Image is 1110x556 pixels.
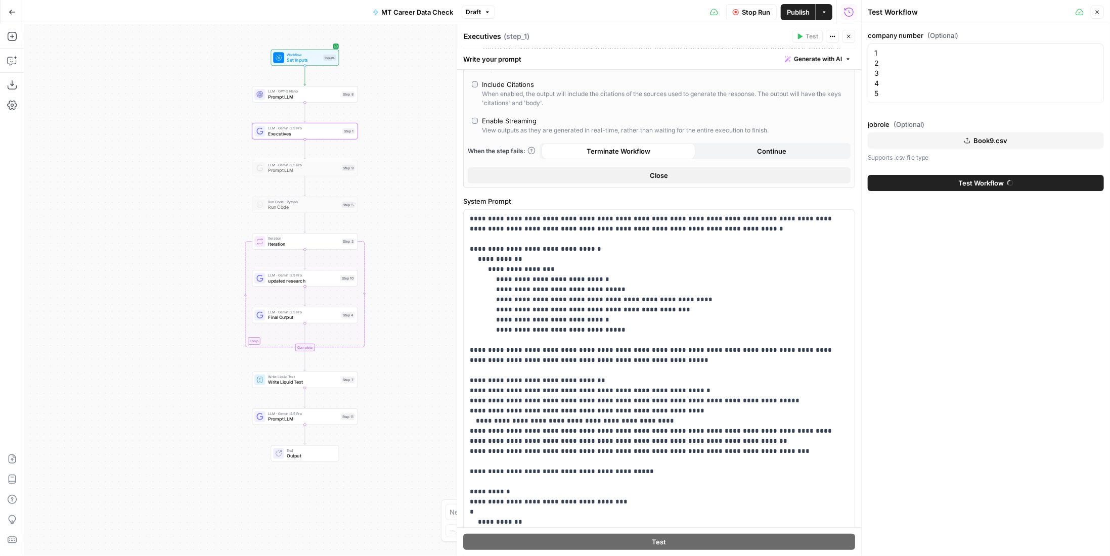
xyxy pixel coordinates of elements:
g: Edge from step_2-iteration-end to step_7 [304,351,306,371]
div: Step 7 [342,377,355,383]
button: MT Career Data Check [367,4,460,20]
span: LLM · Gemini 2.5 Pro [268,162,339,168]
span: Draft [466,8,481,17]
button: Close [468,167,851,183]
button: Continue [695,143,849,159]
span: Terminate Workflow [587,146,650,156]
label: jobrole [868,119,1104,129]
div: LoopIterationIterationStep 2 [252,234,358,250]
div: EndOutput [252,445,358,461]
p: Supports .csv file type [868,153,1104,163]
div: Complete [295,344,315,351]
span: LLM · Gemini 2.5 Pro [268,272,337,278]
span: Set Inputs [287,57,321,63]
span: Continue [758,146,787,156]
span: Run Code [268,204,339,210]
input: Enable StreamingView outputs as they are generated in real-time, rather than waiting for the enti... [472,118,478,124]
button: Book9.csv [868,132,1104,149]
span: Write Liquid Text [268,379,339,385]
span: Publish [787,7,810,17]
div: WorkflowSet InputsInputs [252,50,358,66]
span: Workflow [287,52,321,57]
g: Edge from step_9 to step_5 [304,176,306,196]
span: Prompt LLM [268,167,339,173]
span: Final Output [268,314,339,320]
span: Test Workflow [959,178,1004,188]
span: Output [287,452,333,459]
span: Executives [268,130,340,136]
span: LLM · Gemini 2.5 Pro [268,309,339,315]
g: Edge from start to step_8 [304,66,306,86]
span: Stop Run [742,7,770,17]
textarea: Executives [464,31,501,41]
g: Edge from step_7 to step_11 [304,388,306,408]
div: Step 9 [342,165,355,171]
div: Step 10 [340,275,354,282]
button: Test [792,30,823,43]
div: Step 8 [342,91,355,98]
span: Test [806,32,818,41]
span: End [287,448,333,453]
span: Generate with AI [794,55,842,64]
div: LLM · Gemini 2.5 ProExecutivesStep 1 [252,123,358,139]
span: Iteration [268,236,339,241]
label: company number [868,30,1104,40]
div: Include Citations [482,79,534,89]
span: Close [650,170,669,180]
span: Prompt LLM [268,415,338,422]
div: Complete [252,344,358,351]
label: System Prompt [463,196,855,206]
div: LLM · Gemini 2.5 Proupdated researchStep 10 [252,270,358,286]
span: (Optional) [927,30,958,40]
g: Edge from step_1 to step_9 [304,139,306,159]
span: MT Career Data Check [382,7,454,17]
div: Step 5 [342,202,355,208]
div: When enabled, the output will include the citations of the sources used to generate the response.... [482,89,847,108]
div: Step 2 [342,239,355,245]
button: Test Workflow [868,175,1104,191]
g: Edge from step_5 to step_2 [304,213,306,233]
div: LLM · Gemini 2.5 ProFinal OutputStep 4 [252,307,358,323]
span: LLM · Gemini 2.5 Pro [268,125,340,131]
span: ( step_1 ) [504,31,529,41]
span: (Optional) [894,119,924,129]
div: LLM · Gemini 2.5 ProPrompt LLMStep 9 [252,160,358,176]
span: Write Liquid Text [268,374,339,380]
div: Inputs [323,55,336,61]
input: Include CitationsWhen enabled, the output will include the citations of the sources used to gener... [472,81,478,87]
div: LLM · Gemini 2.5 ProPrompt LLMStep 11 [252,408,358,425]
div: View outputs as they are generated in real-time, rather than waiting for the entire execution to ... [482,126,769,135]
span: Test [652,537,667,547]
button: Publish [781,4,816,20]
textarea: 1 2 3 4 5 [874,48,1097,99]
div: Step 4 [341,312,354,318]
g: Edge from step_2 to step_10 [304,249,306,269]
div: LLM · GPT-5 NanoPrompt LLMStep 8 [252,86,358,103]
div: Run Code · PythonRun CodeStep 5 [252,197,358,213]
div: Write your prompt [457,49,861,69]
div: Enable Streaming [482,116,537,126]
button: Draft [462,6,495,19]
g: Edge from step_11 to end [304,425,306,445]
span: Book9.csv [973,135,1007,146]
span: Prompt LLM [268,94,339,100]
span: Iteration [268,241,339,247]
a: When the step fails: [468,147,536,156]
div: Step 11 [341,413,354,420]
div: Step 1 [342,128,354,134]
div: Write Liquid TextWrite Liquid TextStep 7 [252,372,358,388]
span: updated research [268,277,337,284]
g: Edge from step_10 to step_4 [304,286,306,306]
button: Stop Run [726,4,777,20]
g: Edge from step_8 to step_1 [304,102,306,122]
button: Generate with AI [781,53,855,66]
span: Run Code · Python [268,199,339,205]
span: LLM · Gemini 2.5 Pro [268,411,338,416]
span: LLM · GPT-5 Nano [268,88,339,94]
button: Test [463,534,855,550]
